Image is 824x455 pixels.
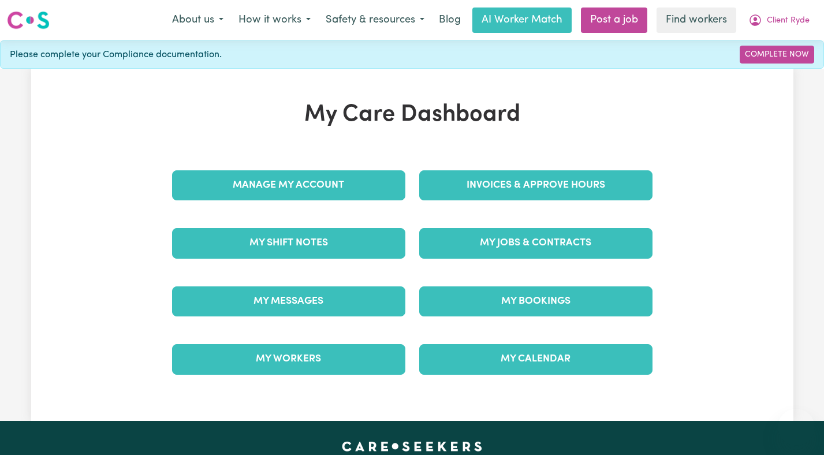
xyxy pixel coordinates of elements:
span: Please complete your Compliance documentation. [10,48,222,62]
a: Post a job [581,8,647,33]
a: Careseekers logo [7,7,50,33]
a: My Workers [172,344,405,374]
a: My Shift Notes [172,228,405,258]
a: Blog [432,8,468,33]
a: My Jobs & Contracts [419,228,653,258]
a: My Bookings [419,286,653,316]
iframe: Button to launch messaging window [778,409,815,446]
a: Manage My Account [172,170,405,200]
button: How it works [231,8,318,32]
a: Careseekers home page [342,442,482,451]
img: Careseekers logo [7,10,50,31]
a: Complete Now [740,46,814,64]
a: Invoices & Approve Hours [419,170,653,200]
a: My Messages [172,286,405,316]
button: About us [165,8,231,32]
h1: My Care Dashboard [165,101,659,129]
a: AI Worker Match [472,8,572,33]
button: Safety & resources [318,8,432,32]
a: My Calendar [419,344,653,374]
button: My Account [741,8,817,32]
a: Find workers [657,8,736,33]
span: Client Ryde [767,14,810,27]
